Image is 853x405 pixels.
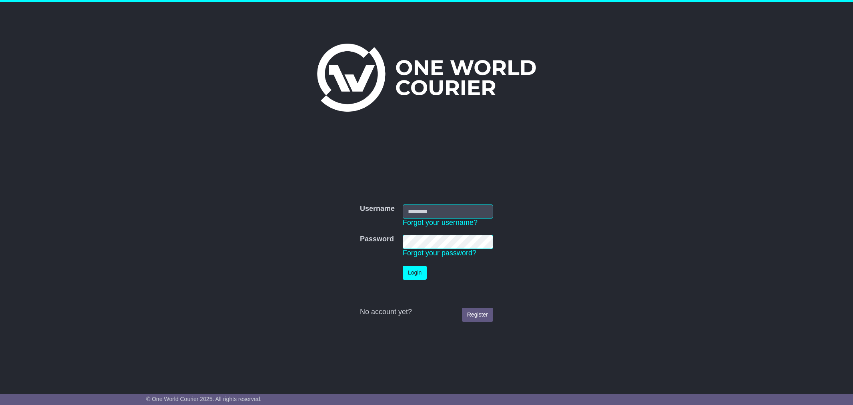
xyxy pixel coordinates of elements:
[317,44,535,112] img: One World
[360,235,394,244] label: Password
[403,249,476,257] a: Forgot your password?
[360,205,395,213] label: Username
[462,308,493,322] a: Register
[403,219,477,227] a: Forgot your username?
[403,266,427,280] button: Login
[360,308,493,317] div: No account yet?
[146,396,262,402] span: © One World Courier 2025. All rights reserved.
